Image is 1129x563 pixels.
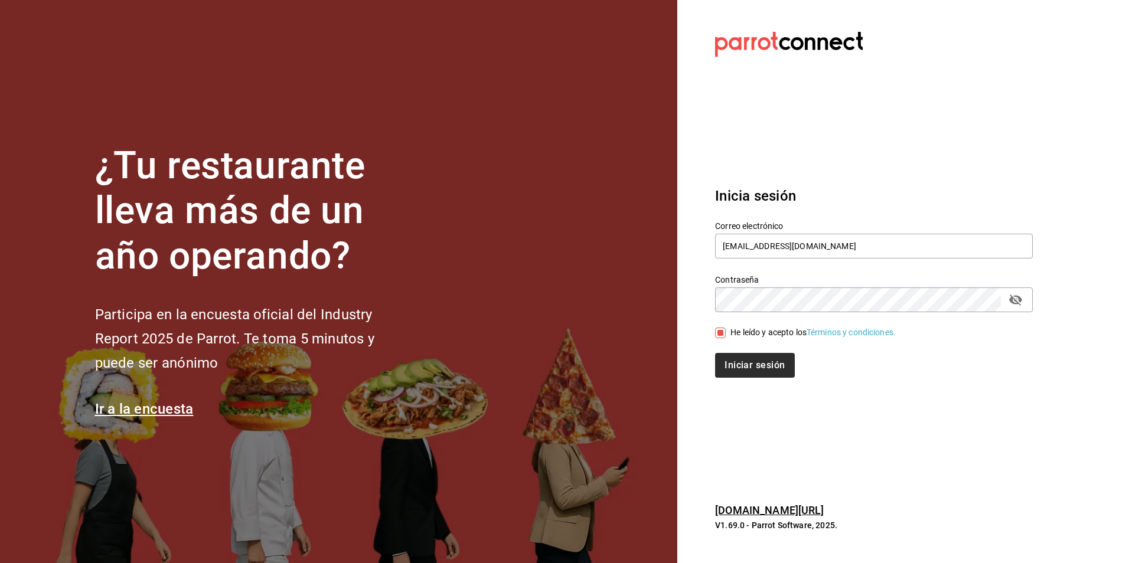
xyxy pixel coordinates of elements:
a: [DOMAIN_NAME][URL] [715,504,824,516]
a: Términos y condiciones. [807,328,896,337]
h2: Participa en la encuesta oficial del Industry Report 2025 de Parrot. Te toma 5 minutos y puede se... [95,303,414,375]
button: Iniciar sesión [715,353,794,378]
input: Ingresa tu correo electrónico [715,234,1033,258]
button: passwordField [1006,290,1026,310]
h3: Inicia sesión [715,185,1033,207]
div: He leído y acepto los [730,326,896,339]
a: Ir a la encuesta [95,401,194,417]
p: V1.69.0 - Parrot Software, 2025. [715,519,1033,531]
label: Contraseña [715,275,1033,283]
h1: ¿Tu restaurante lleva más de un año operando? [95,143,414,279]
label: Correo electrónico [715,221,1033,230]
